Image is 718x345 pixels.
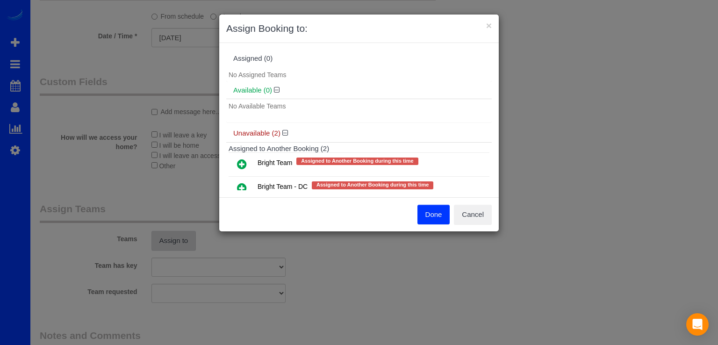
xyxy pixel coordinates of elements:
[296,158,418,165] span: Assigned to Another Booking during this time
[312,181,433,189] span: Assigned to Another Booking during this time
[233,129,485,137] h4: Unavailable (2)
[233,55,485,63] div: Assigned (0)
[454,205,492,224] button: Cancel
[258,183,308,191] span: Bright Team - DC
[229,145,489,153] h4: Assigned to Another Booking (2)
[229,102,286,110] span: No Available Teams
[233,86,485,94] h4: Available (0)
[229,71,286,79] span: No Assigned Teams
[486,21,492,30] button: ×
[226,22,492,36] h3: Assign Booking to:
[258,159,292,166] span: Bright Team
[686,313,709,336] div: Open Intercom Messenger
[417,205,450,224] button: Done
